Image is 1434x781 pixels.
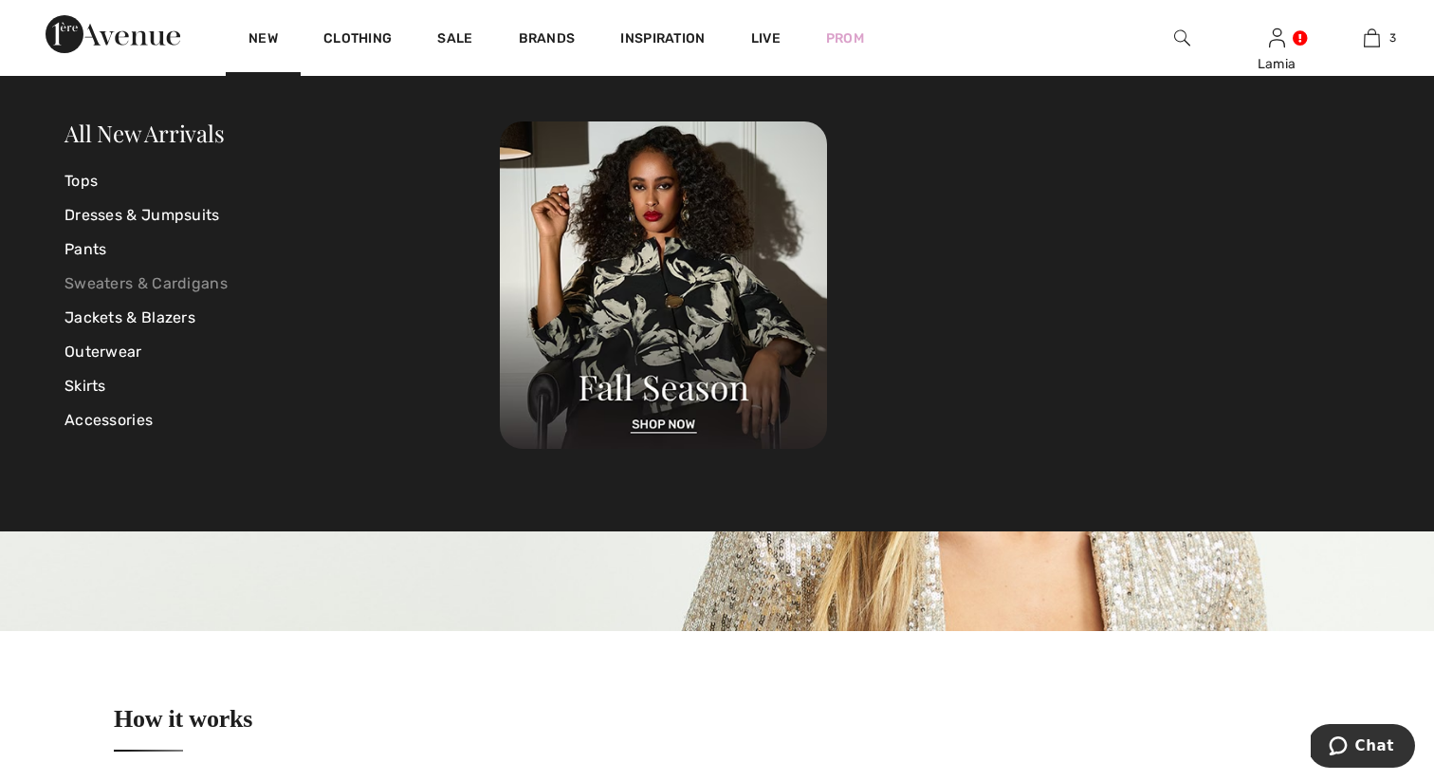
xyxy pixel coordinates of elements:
[620,30,705,50] span: Inspiration
[519,30,576,50] a: Brands
[1311,724,1415,772] iframe: Opens a widget where you can chat to one of our agents
[1389,29,1396,46] span: 3
[826,28,864,48] a: Prom
[248,30,278,50] a: New
[114,707,252,752] h1: How it works
[323,30,392,50] a: Clothing
[64,267,500,301] a: Sweaters & Cardigans
[1269,27,1285,49] img: My Info
[437,30,472,50] a: Sale
[46,15,180,53] img: 1ère Avenue
[1364,27,1380,49] img: My Bag
[1174,27,1190,49] img: search the website
[64,232,500,267] a: Pants
[64,198,500,232] a: Dresses & Jumpsuits
[64,369,500,403] a: Skirts
[64,403,500,437] a: Accessories
[64,118,224,148] a: All New Arrivals
[1325,27,1418,49] a: 3
[500,121,827,449] img: 250825120107_a8d8ca038cac6.jpg
[751,28,781,48] a: Live
[1230,54,1323,74] div: Lamia
[1269,28,1285,46] a: Sign In
[64,164,500,198] a: Tops
[64,301,500,335] a: Jackets & Blazers
[64,335,500,369] a: Outerwear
